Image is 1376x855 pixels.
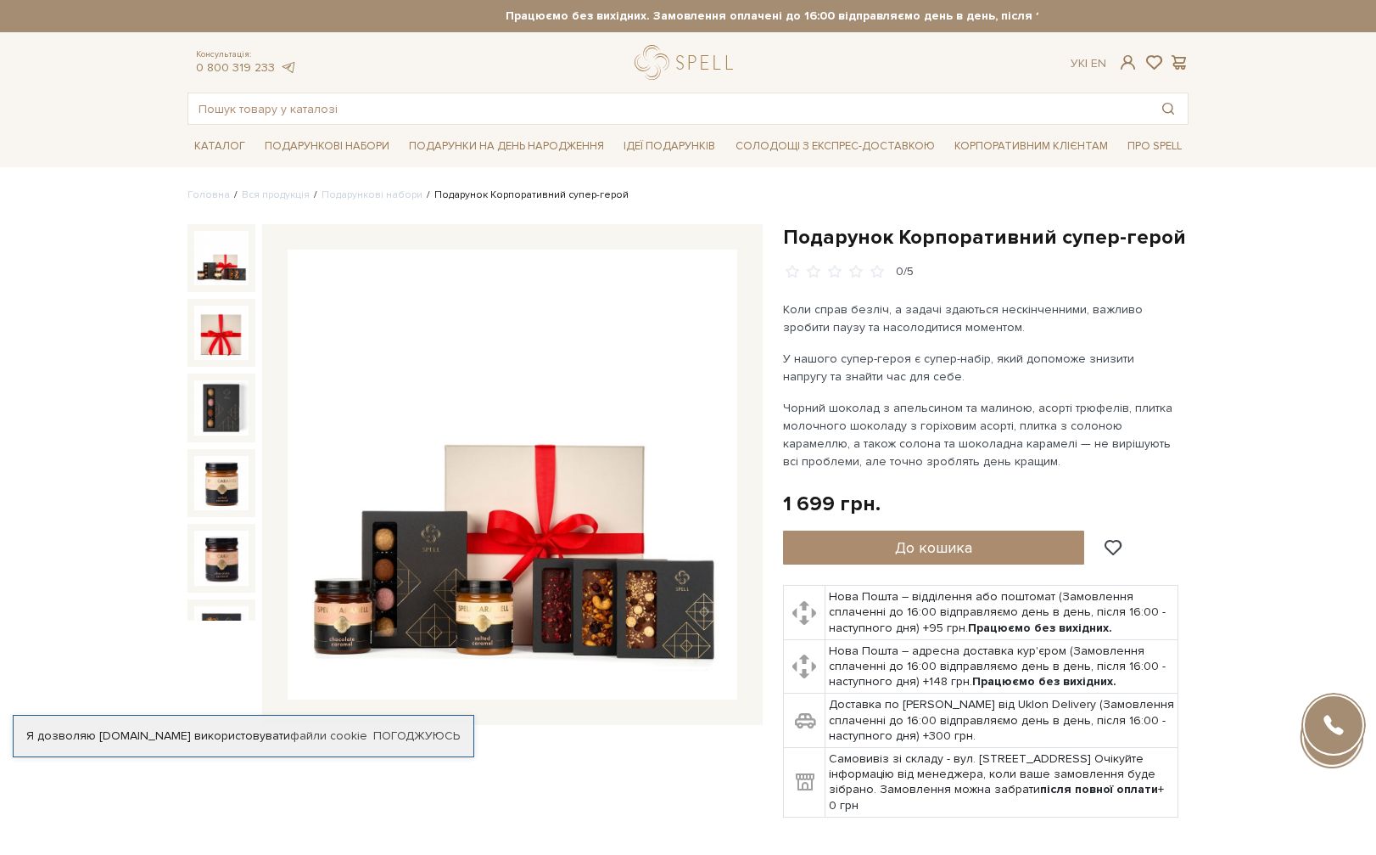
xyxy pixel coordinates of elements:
a: logo [635,45,741,80]
div: Ук [1071,56,1106,71]
p: Чорний шоколад з апельсином та малиною, асорті трюфелів, плитка молочного шоколаду з горіховим ас... [783,399,1181,470]
td: Нова Пошта – адресна доставка кур'єром (Замовлення сплаченні до 16:00 відправляємо день в день, п... [825,639,1178,694]
span: Подарункові набори [258,133,396,160]
img: Подарунок Корпоративний супер-герой [194,306,249,360]
img: Подарунок Корпоративний супер-герой [194,456,249,510]
p: Коли справ безліч, а задачі здаються нескінченними, важливо зробити паузу та насолодитися моментом. [783,301,1181,336]
button: Пошук товару у каталозі [1149,93,1188,124]
div: 0/5 [896,264,914,280]
span: Про Spell [1121,133,1189,160]
img: Подарунок Корпоративний супер-герой [288,250,737,700]
a: Подарункові набори [322,188,422,201]
li: Подарунок Корпоративний супер-герой [422,188,629,203]
a: En [1091,56,1106,70]
span: Каталог [187,133,252,160]
td: Доставка по [PERSON_NAME] від Uklon Delivery (Замовлення сплаченні до 16:00 відправляємо день в д... [825,694,1178,748]
img: Подарунок Корпоративний супер-герой [194,606,249,661]
a: telegram [279,60,296,75]
a: файли cookie [290,728,367,743]
strong: Працюємо без вихідних. Замовлення оплачені до 16:00 відправляємо день в день, після 16:00 - насту... [338,8,1339,24]
b: Працюємо без вихідних. [968,621,1112,635]
a: Солодощі з експрес-доставкою [729,132,942,160]
p: У нашого супер-героя є супер-набір, який допоможе знизити напругу та знайти час для себе. [783,350,1181,385]
span: | [1085,56,1088,70]
a: 0 800 319 233 [196,60,275,75]
img: Подарунок Корпоративний супер-герой [194,380,249,435]
span: Ідеї подарунків [617,133,722,160]
td: Нова Пошта – відділення або поштомат (Замовлення сплаченні до 16:00 відправляємо день в день, піс... [825,586,1178,640]
img: Подарунок Корпоративний супер-герой [194,231,249,285]
span: До кошика [895,538,972,557]
button: До кошика [783,531,1084,565]
a: Корпоративним клієнтам [948,132,1115,160]
a: Головна [187,188,230,201]
b: Працюємо без вихідних. [972,674,1116,689]
img: Подарунок Корпоративний супер-герой [194,531,249,585]
h1: Подарунок Корпоративний супер-герой [783,224,1189,250]
b: після повної оплати [1040,782,1158,796]
a: Вся продукція [242,188,310,201]
span: Подарунки на День народження [402,133,611,160]
div: Я дозволяю [DOMAIN_NAME] використовувати [14,728,473,744]
input: Пошук товару у каталозі [188,93,1149,124]
span: Консультація: [196,49,296,60]
a: Погоджуюсь [373,728,460,744]
td: Самовивіз зі складу - вул. [STREET_ADDRESS] Очікуйте інформацію від менеджера, коли ваше замовлен... [825,748,1178,818]
div: 1 699 грн. [783,491,881,517]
